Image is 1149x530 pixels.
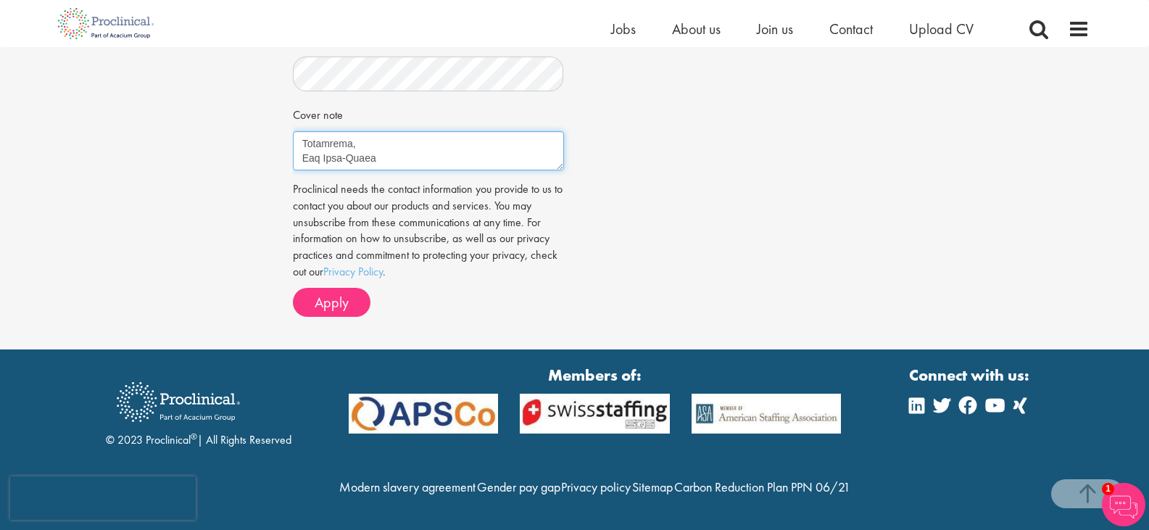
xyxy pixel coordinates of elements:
[909,364,1032,386] strong: Connect with us:
[293,181,564,281] p: Proclinical needs the contact information you provide to us to contact you about our products and...
[323,264,383,279] a: Privacy Policy
[1102,483,1145,526] img: Chatbot
[293,288,370,317] button: Apply
[191,431,197,442] sup: ®
[672,20,721,38] a: About us
[339,479,476,495] a: Modern slavery agreement
[757,20,793,38] a: Join us
[681,394,853,434] img: APSCo
[561,479,631,495] a: Privacy policy
[1102,483,1114,495] span: 1
[349,364,842,386] strong: Members of:
[293,102,343,124] label: Cover note
[338,394,510,434] img: APSCo
[106,372,251,432] img: Proclinical Recruitment
[632,479,673,495] a: Sitemap
[909,20,974,38] a: Upload CV
[106,371,291,449] div: © 2023 Proclinical | All Rights Reserved
[509,394,681,434] img: APSCo
[315,293,349,312] span: Apply
[477,479,560,495] a: Gender pay gap
[674,479,850,495] a: Carbon Reduction Plan PPN 06/21
[829,20,873,38] a: Contact
[10,476,196,520] iframe: reCAPTCHA
[611,20,636,38] a: Jobs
